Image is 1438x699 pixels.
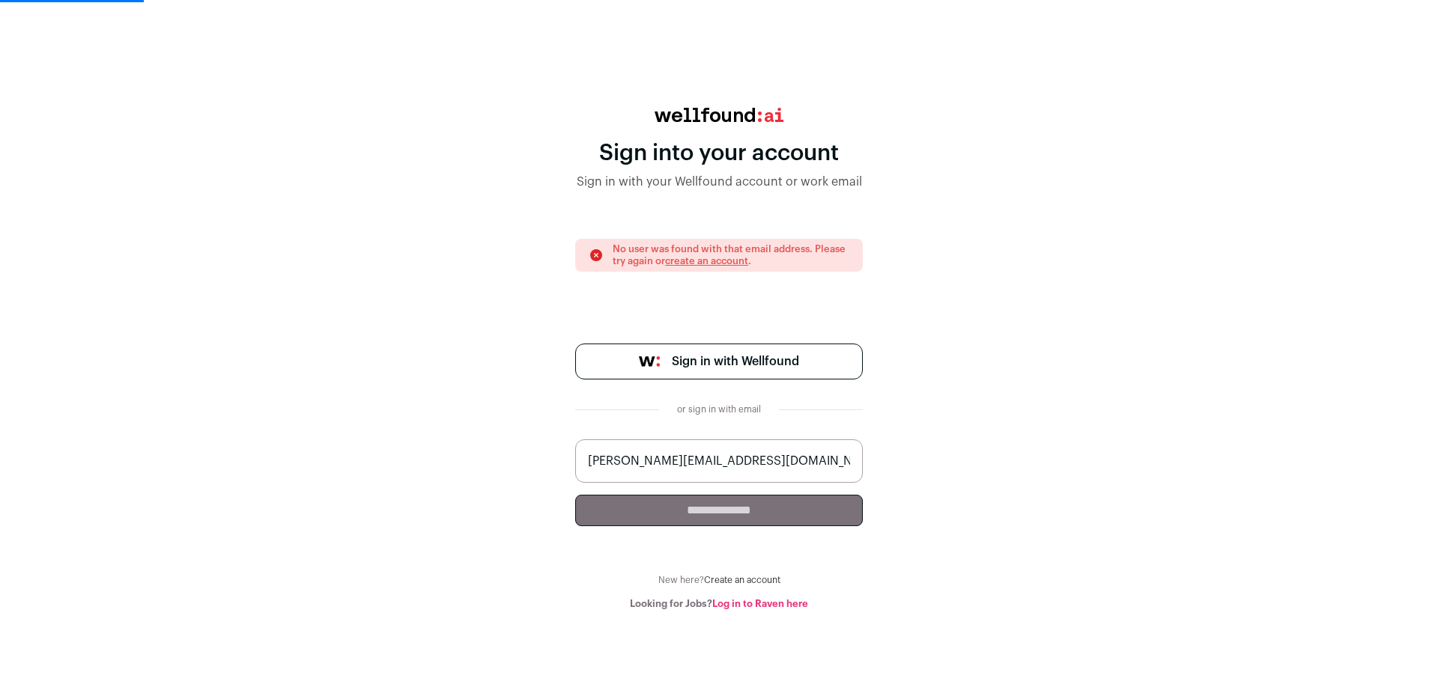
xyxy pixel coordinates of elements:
a: create an account [665,256,748,266]
img: wellfound-symbol-flush-black-fb3c872781a75f747ccb3a119075da62bfe97bd399995f84a933054e44a575c4.png [639,356,660,367]
div: or sign in with email [671,403,767,415]
p: No user was found with that email address. Please try again or . [613,243,849,267]
span: Sign in with Wellfound [672,352,799,370]
div: New here? [575,574,863,586]
div: Sign into your account [575,140,863,167]
div: Looking for Jobs? [575,598,863,610]
a: Create an account [704,576,780,584]
a: Sign in with Wellfound [575,344,863,379]
img: wellfound:ai [655,108,783,122]
div: Sign in with your Wellfound account or work email [575,173,863,191]
input: name@work-email.com [575,439,863,483]
a: Log in to Raven here [712,599,808,608]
